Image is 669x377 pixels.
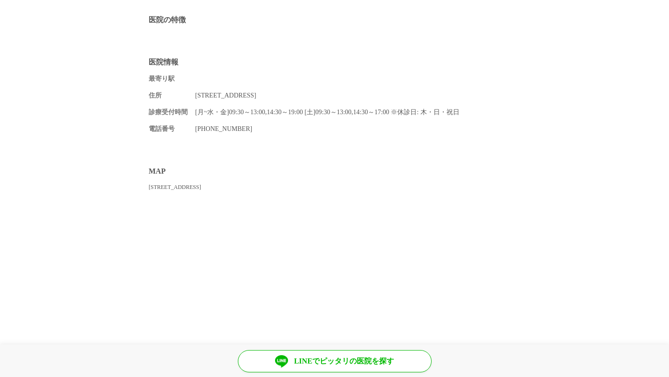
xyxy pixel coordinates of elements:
[149,15,520,25] h2: 医院の特徴
[195,91,520,100] dd: [STREET_ADDRESS]
[195,109,459,116] span: [月~水・金]09:30～13:00,14:30～19:00 [土]09:30～13:00,14:30～17:00 ※休診日: 木・日・祝日
[149,166,520,176] h2: MAP
[149,91,195,100] dt: 住所
[195,124,520,134] dd: [PHONE_NUMBER]
[149,124,195,134] dt: 電話番号
[149,107,195,117] dt: 診療受付時間
[149,57,520,67] h2: 医院情報
[149,74,195,84] dt: 最寄り駅
[238,350,432,372] a: LINEでピッタリの医院を探す
[149,183,520,191] div: [STREET_ADDRESS]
